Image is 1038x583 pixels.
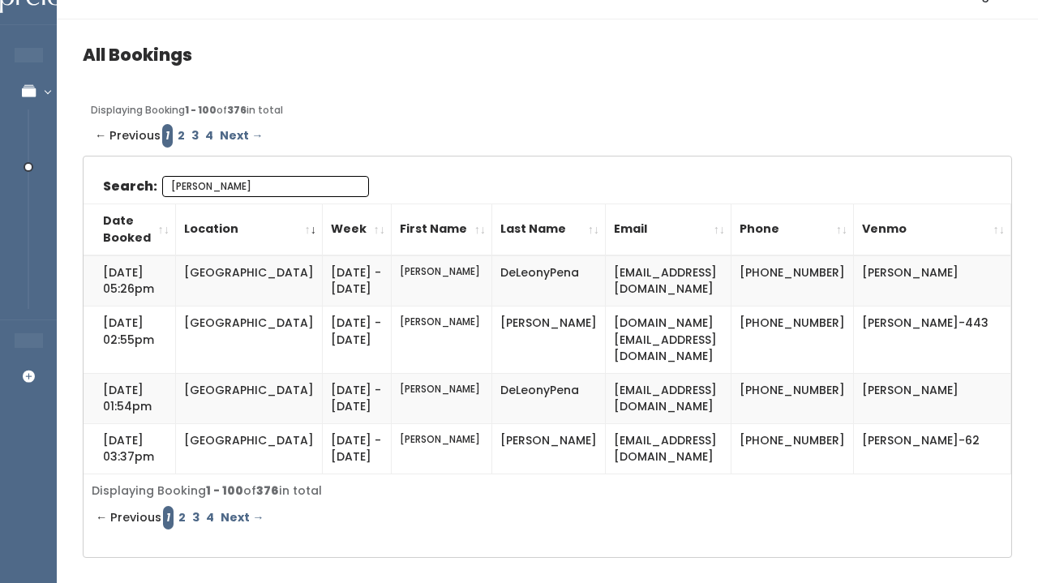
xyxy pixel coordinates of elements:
[202,124,217,148] a: Page 4
[227,103,247,117] b: 376
[323,255,392,307] td: [DATE] - [DATE]
[606,423,731,474] td: [EMAIL_ADDRESS][DOMAIN_NAME]
[162,124,173,148] em: Page 1
[103,176,369,197] label: Search:
[176,373,323,423] td: [GEOGRAPHIC_DATA]
[96,506,161,529] span: ← Previous
[91,124,1004,148] div: Pagination
[854,204,1011,255] th: Venmo: activate to sort column ascending
[189,506,203,529] a: Page 3
[206,482,243,499] b: 1 - 100
[492,307,606,374] td: [PERSON_NAME]
[84,307,176,374] td: [DATE] 02:55pm
[392,204,492,255] th: First Name: activate to sort column ascending
[84,204,176,255] th: Date Booked: activate to sort column ascending
[731,373,854,423] td: [PHONE_NUMBER]
[392,255,492,307] td: [PERSON_NAME]
[175,506,189,529] a: Page 2
[323,373,392,423] td: [DATE] - [DATE]
[492,423,606,474] td: [PERSON_NAME]
[92,482,1003,499] div: Displaying Booking of in total
[323,204,392,255] th: Week: activate to sort column ascending
[854,373,1011,423] td: [PERSON_NAME]
[606,255,731,307] td: [EMAIL_ADDRESS][DOMAIN_NAME]
[731,307,854,374] td: [PHONE_NUMBER]
[84,423,176,474] td: [DATE] 03:37pm
[606,373,731,423] td: [EMAIL_ADDRESS][DOMAIN_NAME]
[176,255,323,307] td: [GEOGRAPHIC_DATA]
[492,373,606,423] td: DeLeonyPena
[176,423,323,474] td: [GEOGRAPHIC_DATA]
[492,204,606,255] th: Last Name: activate to sort column ascending
[176,204,323,255] th: Location: activate to sort column ascending
[731,423,854,474] td: [PHONE_NUMBER]
[95,124,161,148] span: ← Previous
[176,307,323,374] td: [GEOGRAPHIC_DATA]
[92,506,1003,529] div: Pagination
[188,124,202,148] a: Page 3
[163,506,174,529] em: Page 1
[854,255,1011,307] td: [PERSON_NAME]
[185,103,217,117] b: 1 - 100
[256,482,279,499] b: 376
[91,103,1004,118] div: Displaying Booking of in total
[854,307,1011,374] td: [PERSON_NAME]-443
[323,423,392,474] td: [DATE] - [DATE]
[323,307,392,374] td: [DATE] - [DATE]
[84,255,176,307] td: [DATE] 05:26pm
[606,204,731,255] th: Email: activate to sort column ascending
[854,423,1011,474] td: [PERSON_NAME]-62
[392,307,492,374] td: [PERSON_NAME]
[392,373,492,423] td: [PERSON_NAME]
[731,204,854,255] th: Phone: activate to sort column ascending
[174,124,188,148] a: Page 2
[217,506,267,529] a: Next →
[731,255,854,307] td: [PHONE_NUMBER]
[84,373,176,423] td: [DATE] 01:54pm
[83,45,1012,64] h4: All Bookings
[203,506,217,529] a: Page 4
[492,255,606,307] td: DeLeonyPena
[606,307,731,374] td: [DOMAIN_NAME][EMAIL_ADDRESS][DOMAIN_NAME]
[162,176,369,197] input: Search:
[392,423,492,474] td: [PERSON_NAME]
[217,124,266,148] a: Next →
